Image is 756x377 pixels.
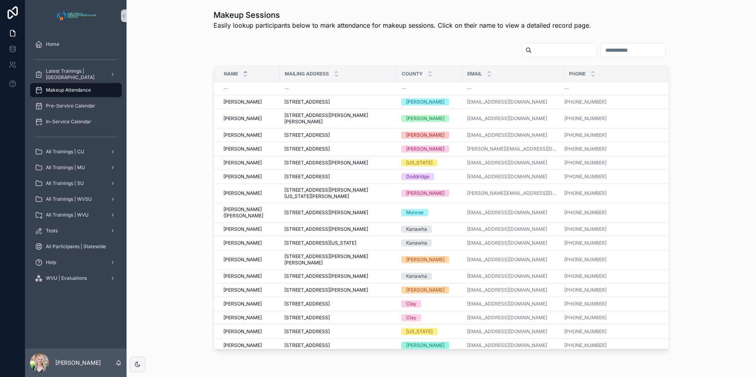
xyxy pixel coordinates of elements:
h1: Makeup Sessions [214,9,591,21]
span: Latest Trainings | [GEOGRAPHIC_DATA] [46,68,104,81]
a: All Trainings | SU [30,176,122,190]
div: [PERSON_NAME] [406,98,444,106]
span: [PERSON_NAME] [223,99,262,105]
a: [PHONE_NUMBER] [564,190,658,196]
span: [PERSON_NAME] [223,256,262,263]
div: Clay [406,314,416,321]
a: [EMAIL_ADDRESS][DOMAIN_NAME] [467,240,547,246]
a: [EMAIL_ADDRESS][DOMAIN_NAME] [467,173,559,180]
a: [PERSON_NAME] [401,145,457,153]
span: Easily lookup participants below to mark attendance for makeup sessions. Click on their name to v... [214,21,591,30]
a: Doddridge [401,173,457,180]
a: [EMAIL_ADDRESS][DOMAIN_NAME] [467,342,547,349]
a: [PERSON_NAME] [223,146,275,152]
span: [PERSON_NAME] [223,328,262,335]
a: [PERSON_NAME] [223,99,275,105]
a: [EMAIL_ADDRESS][DOMAIN_NAME] [467,240,559,246]
a: [STREET_ADDRESS] [284,173,392,180]
span: [STREET_ADDRESS][US_STATE] [284,240,356,246]
a: [EMAIL_ADDRESS][DOMAIN_NAME] [467,99,547,105]
a: [EMAIL_ADDRESS][DOMAIN_NAME] [467,301,559,307]
a: [PHONE_NUMBER] [564,240,607,246]
a: Makeup Attendance [30,83,122,97]
span: [STREET_ADDRESS][PERSON_NAME] [284,226,368,232]
a: [STREET_ADDRESS][PERSON_NAME] [284,287,392,293]
a: [PHONE_NUMBER] [564,240,658,246]
a: [EMAIL_ADDRESS][DOMAIN_NAME] [467,226,547,232]
a: All Trainings | CU [30,145,122,159]
span: [PERSON_NAME] [223,115,262,122]
span: [PERSON_NAME] [223,342,262,349]
a: [PHONE_NUMBER] [564,160,607,166]
a: Kanawha [401,226,457,233]
a: [PHONE_NUMBER] [564,287,607,293]
span: Email [467,71,482,77]
a: Pre-Service Calendar [30,99,122,113]
a: [PERSON_NAME] [223,273,275,279]
span: [PERSON_NAME] [223,160,262,166]
span: County [402,71,423,77]
a: [PERSON_NAME] ([PERSON_NAME] [223,206,275,219]
a: [STREET_ADDRESS][PERSON_NAME] [284,209,392,216]
a: Clay [401,314,457,321]
a: [PERSON_NAME] [401,132,457,139]
a: [EMAIL_ADDRESS][DOMAIN_NAME] [467,209,547,216]
a: Clay [401,300,457,307]
div: [US_STATE] [406,159,433,166]
a: [STREET_ADDRESS][PERSON_NAME] [284,226,392,232]
span: In-Service Calendar [46,119,91,125]
a: [PERSON_NAME][EMAIL_ADDRESS][DOMAIN_NAME] [467,190,559,196]
a: -- [564,85,658,92]
a: [PHONE_NUMBER] [564,209,658,216]
a: Kanawha [401,239,457,247]
span: [STREET_ADDRESS][PERSON_NAME] [284,160,368,166]
span: [PERSON_NAME] [223,132,262,138]
div: Kanawha [406,273,427,280]
span: [PERSON_NAME] [223,240,262,246]
a: [PERSON_NAME] [223,160,275,166]
span: -- [564,85,569,92]
span: [PERSON_NAME] [223,301,262,307]
div: Monroe [406,209,423,216]
a: [PERSON_NAME] [401,342,457,349]
a: [PERSON_NAME] [223,328,275,335]
a: [PHONE_NUMBER] [564,256,658,263]
a: WVU | Evaluations [30,271,122,285]
a: [PHONE_NUMBER] [564,301,658,307]
a: [EMAIL_ADDRESS][DOMAIN_NAME] [467,115,559,122]
a: [PERSON_NAME] [223,342,275,349]
a: [STREET_ADDRESS] [284,342,392,349]
a: [EMAIL_ADDRESS][DOMAIN_NAME] [467,160,559,166]
a: [EMAIL_ADDRESS][DOMAIN_NAME] [467,273,547,279]
a: [EMAIL_ADDRESS][DOMAIN_NAME] [467,160,547,166]
a: [EMAIL_ADDRESS][DOMAIN_NAME] [467,99,559,105]
a: Home [30,37,122,51]
a: [PHONE_NUMBER] [564,190,607,196]
a: [EMAIL_ADDRESS][DOMAIN_NAME] [467,256,559,263]
span: -- [401,85,406,92]
span: All Trainings | CU [46,149,84,155]
a: [STREET_ADDRESS][PERSON_NAME][PERSON_NAME] [284,253,392,266]
span: [STREET_ADDRESS] [284,342,330,349]
span: All Trainings | WVU [46,212,89,218]
span: [PERSON_NAME] [223,146,262,152]
a: [PHONE_NUMBER] [564,160,658,166]
p: [PERSON_NAME] [55,359,101,367]
a: [PHONE_NUMBER] [564,315,658,321]
a: [PHONE_NUMBER] [564,342,607,349]
span: All Participants | Statewide [46,243,106,250]
div: [PERSON_NAME] [406,256,444,263]
a: [EMAIL_ADDRESS][DOMAIN_NAME] [467,173,547,180]
span: Mailing Address [285,71,329,77]
a: Monroe [401,209,457,216]
a: [US_STATE] [401,159,457,166]
a: [PHONE_NUMBER] [564,226,658,232]
a: [PERSON_NAME] [223,226,275,232]
span: Help [46,259,56,266]
a: [STREET_ADDRESS] [284,99,392,105]
a: [PERSON_NAME][EMAIL_ADDRESS][DOMAIN_NAME] [467,146,559,152]
div: [US_STATE] [406,328,433,335]
a: [EMAIL_ADDRESS][DOMAIN_NAME] [467,315,559,321]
